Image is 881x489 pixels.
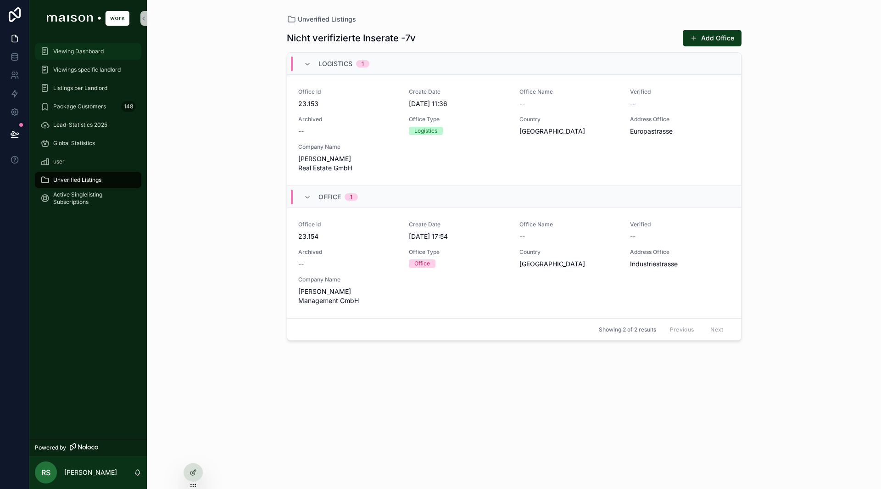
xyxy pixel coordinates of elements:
[350,193,352,201] div: 1
[630,88,730,96] span: Verified
[630,127,730,136] span: Europastrasse
[362,60,364,67] div: 1
[53,121,107,129] span: Lead-Statistics 2025
[318,192,341,202] span: Office
[53,140,95,147] span: Global Statistics
[35,80,141,96] a: Listings per Landlord
[630,248,730,256] span: Address Office
[298,88,398,96] span: Office Id
[409,88,508,96] span: Create Date
[409,232,508,241] span: [DATE] 17:54
[630,99,636,108] span: --
[298,287,398,305] span: [PERSON_NAME] Management GmbH
[298,116,398,123] span: Archived
[287,32,416,45] h1: Nicht verifizierte Inserate -7v
[409,99,508,108] span: [DATE] 11:36
[599,326,656,333] span: Showing 2 of 2 results
[287,75,741,185] a: Office Id23.153Create Date[DATE] 11:36Office Name--Verified--Archived--Office TypeLogisticsCountr...
[41,467,50,478] span: RS
[683,30,742,46] button: Add Office
[35,190,141,207] a: Active Singlelisting Subscriptions
[29,439,147,456] a: Powered by
[53,66,121,73] span: Viewings specific landlord
[519,232,525,241] span: --
[64,468,117,477] p: [PERSON_NAME]
[287,208,741,318] a: Office Id23.154Create Date[DATE] 17:54Office Name--Verified--Archived--Office TypeOfficeCountry[G...
[298,248,398,256] span: Archived
[53,158,65,165] span: user
[53,191,132,206] span: Active Singlelisting Subscriptions
[519,99,525,108] span: --
[519,221,619,228] span: Office Name
[35,117,141,133] a: Lead-Statistics 2025
[53,84,107,92] span: Listings per Landlord
[35,153,141,170] a: user
[298,127,304,136] span: --
[298,143,398,151] span: Company Name
[298,154,398,173] span: [PERSON_NAME] Real Estate GmbH
[409,221,508,228] span: Create Date
[53,103,106,110] span: Package Customers
[630,232,636,241] span: --
[35,444,66,451] span: Powered by
[298,276,398,283] span: Company Name
[519,88,619,96] span: Office Name
[409,248,508,256] span: Office Type
[414,127,437,135] div: Logistics
[29,37,147,219] div: scrollable content
[630,259,730,269] span: Industriestrasse
[35,98,141,115] a: Package Customers148
[519,248,619,256] span: Country
[298,232,398,241] span: 23.154
[298,99,398,108] span: 23.153
[409,116,508,123] span: Office Type
[318,59,352,68] span: Logistics
[35,43,141,60] a: Viewing Dashboard
[121,101,136,112] div: 148
[519,259,619,269] span: [GEOGRAPHIC_DATA]
[414,259,430,268] div: Office
[35,62,141,78] a: Viewings specific landlord
[519,127,619,136] span: [GEOGRAPHIC_DATA]
[35,172,141,188] a: Unverified Listings
[53,176,101,184] span: Unverified Listings
[287,15,356,24] a: Unverified Listings
[35,135,141,152] a: Global Statistics
[298,15,356,24] span: Unverified Listings
[630,221,730,228] span: Verified
[519,116,619,123] span: Country
[298,221,398,228] span: Office Id
[47,11,129,26] img: App logo
[298,259,304,269] span: --
[630,116,730,123] span: Address Office
[53,48,104,55] span: Viewing Dashboard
